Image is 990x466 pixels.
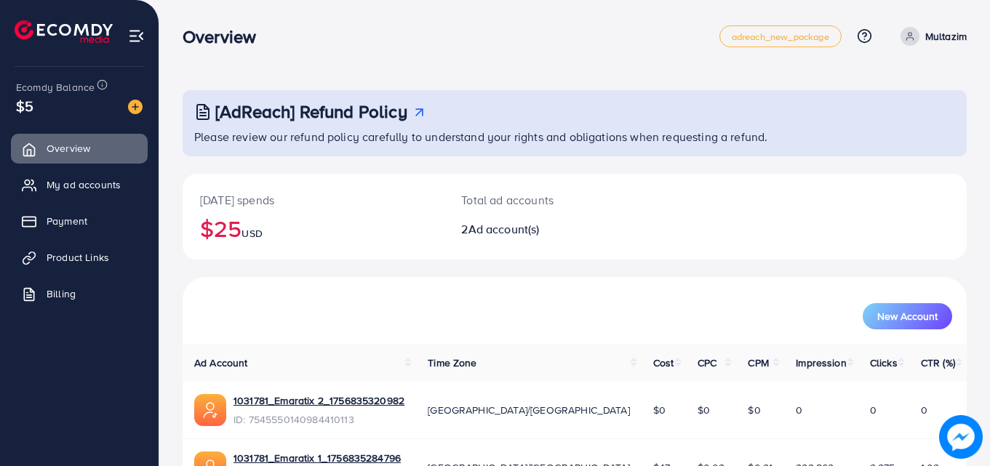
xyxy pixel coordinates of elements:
[11,134,148,163] a: Overview
[921,403,927,417] span: 0
[653,403,666,417] span: $0
[796,403,802,417] span: 0
[194,394,226,426] img: ic-ads-acc.e4c84228.svg
[11,279,148,308] a: Billing
[732,32,829,41] span: adreach_new_package
[47,177,121,192] span: My ad accounts
[468,221,540,237] span: Ad account(s)
[11,206,148,236] a: Payment
[796,355,847,370] span: Impression
[863,303,952,329] button: New Account
[653,355,674,370] span: Cost
[194,128,958,145] p: Please review our refund policy carefully to understand your rights and obligations when requesti...
[16,95,33,116] span: $5
[939,415,983,459] img: image
[870,403,877,417] span: 0
[233,412,404,427] span: ID: 7545550140984410113
[461,191,623,209] p: Total ad accounts
[215,101,407,122] h3: [AdReach] Refund Policy
[233,393,404,408] a: 1031781_Emaratix 2_1756835320982
[925,28,967,45] p: Multazim
[47,286,76,301] span: Billing
[200,214,426,242] h2: $25
[183,26,268,47] h3: Overview
[870,355,898,370] span: Clicks
[16,80,95,95] span: Ecomdy Balance
[698,403,710,417] span: $0
[698,355,716,370] span: CPC
[428,403,630,417] span: [GEOGRAPHIC_DATA]/[GEOGRAPHIC_DATA]
[895,27,967,46] a: Multazim
[241,226,262,241] span: USD
[47,141,90,156] span: Overview
[719,25,842,47] a: adreach_new_package
[748,403,760,417] span: $0
[200,191,426,209] p: [DATE] spends
[128,100,143,114] img: image
[194,355,248,370] span: Ad Account
[428,355,476,370] span: Time Zone
[47,214,87,228] span: Payment
[748,355,768,370] span: CPM
[233,451,401,465] a: 1031781_Emaratix 1_1756835284796
[128,28,145,44] img: menu
[47,250,109,265] span: Product Links
[15,20,113,43] img: logo
[461,222,623,236] h2: 2
[921,355,955,370] span: CTR (%)
[11,170,148,199] a: My ad accounts
[11,243,148,272] a: Product Links
[877,311,938,321] span: New Account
